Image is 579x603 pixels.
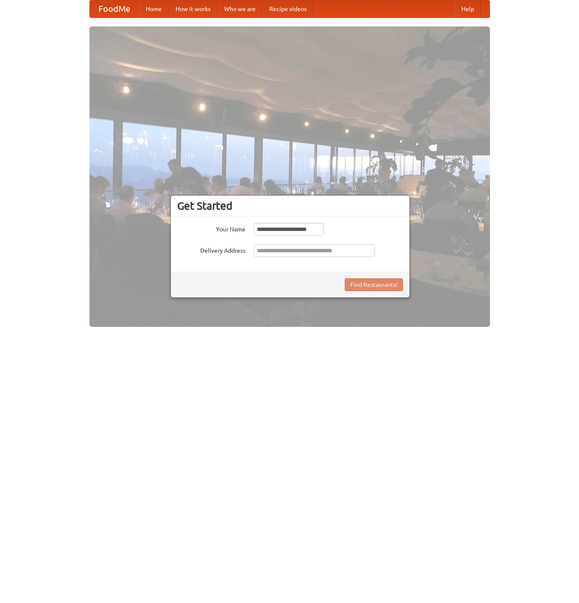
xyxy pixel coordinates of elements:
[455,0,481,17] a: Help
[169,0,217,17] a: How it works
[217,0,262,17] a: Who we are
[345,278,403,291] button: Find Restaurants!
[177,199,403,212] h3: Get Started
[90,0,139,17] a: FoodMe
[177,223,245,234] label: Your Name
[139,0,169,17] a: Home
[262,0,314,17] a: Recipe videos
[177,244,245,255] label: Delivery Address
